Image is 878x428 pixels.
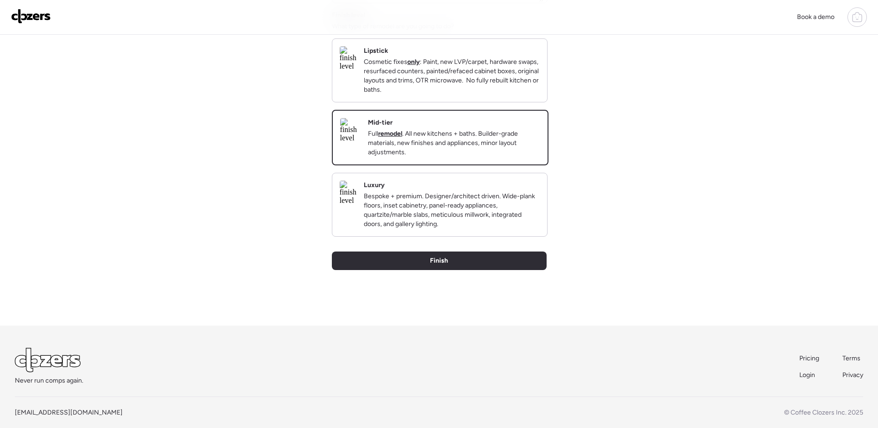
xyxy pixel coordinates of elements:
p: Bespoke + premium. Designer/architect driven. Wide-plank floors, inset cabinetry, panel-ready app... [364,192,540,229]
a: Terms [842,354,863,363]
strong: only [407,58,420,66]
img: Logo Light [15,348,81,372]
img: finish level [340,46,356,70]
span: Privacy [842,371,863,379]
h2: Lipstick [364,46,388,56]
h2: Mid-tier [368,118,392,127]
span: © Coffee Clozers Inc. 2025 [784,409,863,416]
a: Pricing [799,354,820,363]
span: Finish [430,256,448,265]
h2: Luxury [364,181,385,190]
span: Book a demo [797,13,834,21]
span: Login [799,371,815,379]
a: [EMAIL_ADDRESS][DOMAIN_NAME] [15,409,123,416]
img: finish level [340,181,356,205]
span: Pricing [799,354,819,362]
img: Logo [11,9,51,24]
img: finish level [340,118,361,142]
span: Never run comps again. [15,376,83,385]
p: Cosmetic fixes : Paint, new LVP/carpet, hardware swaps, resurfaced counters, painted/refaced cabi... [364,57,540,94]
strong: remodel [378,130,402,138]
a: Login [799,371,820,380]
p: Full . All new kitchens + baths. Builder-grade materials, new finishes and appliances, minor layo... [368,129,540,157]
a: Privacy [842,371,863,380]
span: Terms [842,354,860,362]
